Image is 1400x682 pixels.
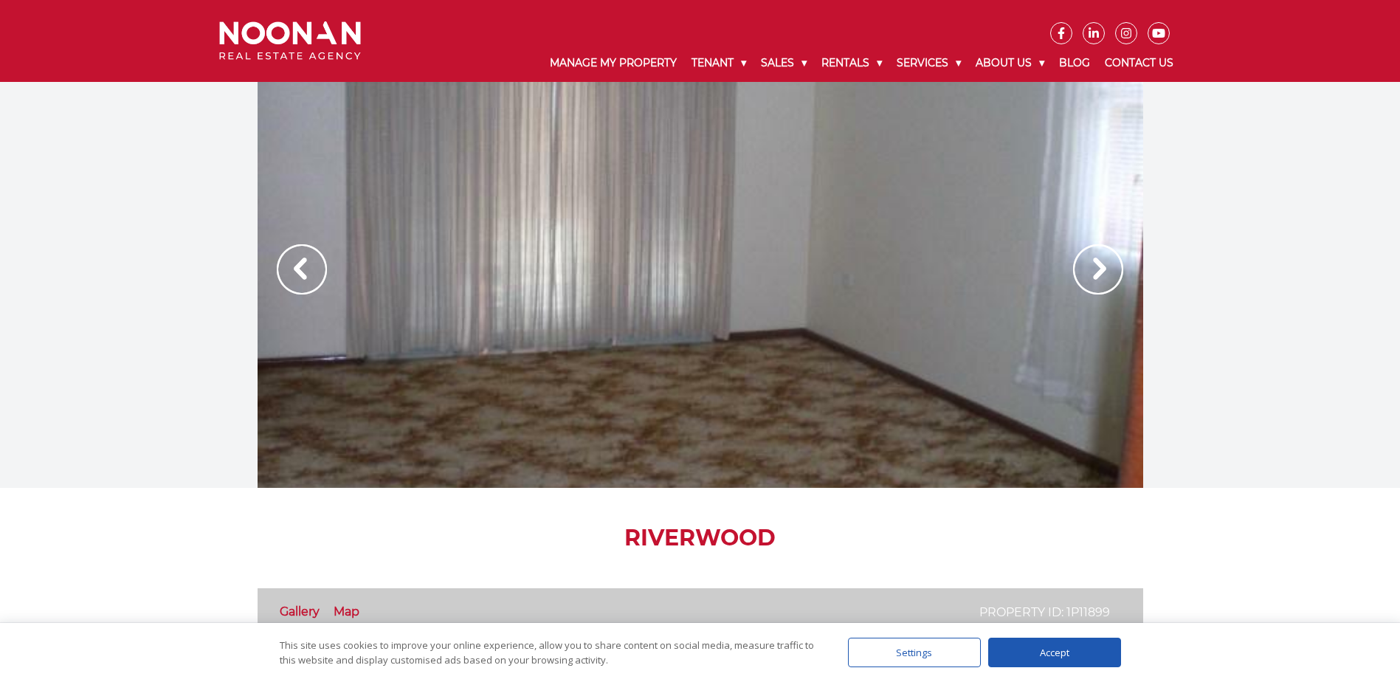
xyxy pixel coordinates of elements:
a: Manage My Property [542,44,684,82]
a: Blog [1052,44,1097,82]
a: Map [334,604,359,619]
p: Property ID: 1P11899 [979,603,1110,621]
a: Sales [754,44,814,82]
a: About Us [968,44,1052,82]
h1: Riverwood [258,525,1143,551]
a: Rentals [814,44,889,82]
img: Arrow slider [277,244,327,294]
div: This site uses cookies to improve your online experience, allow you to share content on social me... [280,638,818,667]
div: Settings [848,638,981,667]
a: Services [889,44,968,82]
img: Noonan Real Estate Agency [219,21,361,61]
div: Accept [988,638,1121,667]
a: Tenant [684,44,754,82]
img: Arrow slider [1073,244,1123,294]
a: Contact Us [1097,44,1181,82]
a: Gallery [280,604,320,619]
